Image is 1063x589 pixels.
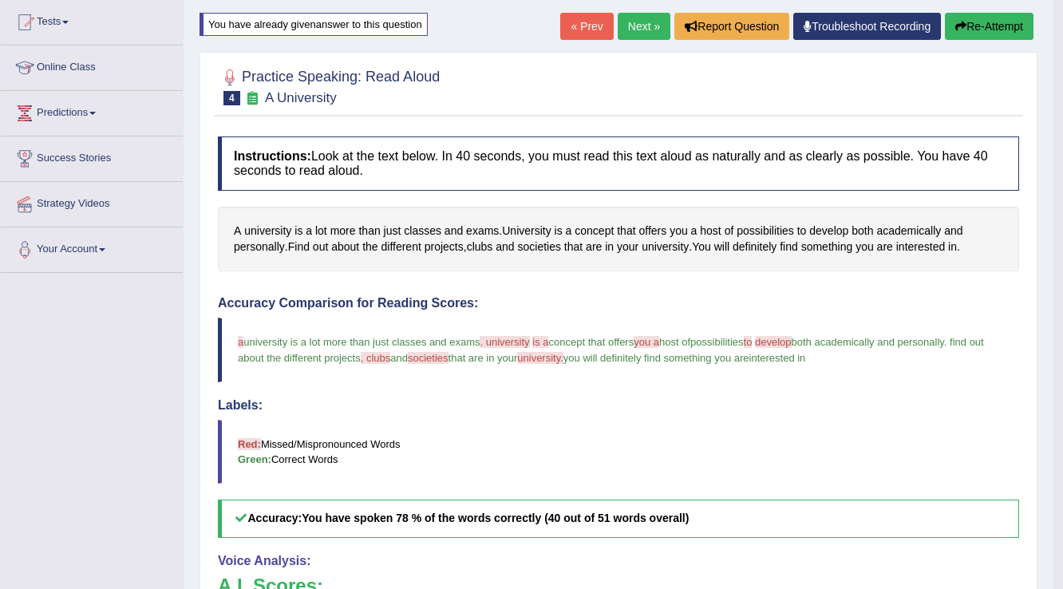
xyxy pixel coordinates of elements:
span: Click to see word definition [315,223,327,239]
span: Click to see word definition [294,223,302,239]
b: Instructions: [234,149,311,163]
span: to [744,336,753,348]
span: . university [480,336,529,348]
span: Click to see word definition [617,223,635,239]
a: « Prev [560,13,613,40]
span: Click to see word definition [445,223,463,239]
span: Click to see word definition [564,239,583,255]
div: . . , . . [218,207,1019,271]
h2: Practice Speaking: Read Aloud [218,65,440,105]
blockquote: Missed/Mispronounced Words Correct Words [218,420,1019,484]
span: Click to see word definition [700,223,721,239]
b: Green: [238,453,271,465]
span: Click to see word definition [737,223,794,239]
span: , clubs [361,352,391,364]
span: possibilities [690,336,743,348]
span: Click to see word definition [234,239,285,255]
span: find out about the different projects [238,336,986,363]
span: Click to see word definition [617,239,638,255]
span: is a [532,336,548,348]
a: Strategy Videos [1,182,183,222]
b: You have spoken 78 % of the words correctly (40 out of 51 words overall) [302,512,689,524]
span: you a [634,336,659,348]
h5: Accuracy: [218,500,1019,537]
span: Click to see word definition [381,239,421,255]
span: Click to see word definition [691,223,697,239]
span: Click to see word definition [586,239,602,255]
span: Click to see word definition [466,223,499,239]
span: Click to see word definition [797,223,807,239]
span: a [238,336,243,348]
span: Click to see word definition [566,223,572,239]
small: Exam occurring question [244,91,261,106]
h4: Labels: [218,398,1019,413]
span: Click to see word definition [306,223,312,239]
span: Click to see word definition [313,239,328,255]
span: Click to see word definition [467,239,493,255]
span: Click to see word definition [555,223,563,239]
span: Click to see word definition [496,239,514,255]
span: Click to see word definition [234,223,241,239]
span: Click to see word definition [605,239,614,255]
span: Click to see word definition [896,239,945,255]
a: Your Account [1,227,183,267]
span: Click to see word definition [852,223,873,239]
a: Online Class [1,45,183,85]
h4: Voice Analysis: [218,554,1019,568]
span: Click to see word definition [714,239,729,255]
span: Click to see word definition [801,239,853,255]
span: university. [517,352,563,364]
button: Report Question [674,13,789,40]
a: Success Stories [1,136,183,176]
span: Click to see word definition [944,223,962,239]
span: societies [408,352,449,364]
span: Click to see word definition [330,223,356,239]
h4: Accuracy Comparison for Reading Scores: [218,296,1019,310]
span: interested in [749,352,806,364]
span: university is a lot more than just classes and exams [243,336,480,348]
span: concept that offers [548,336,634,348]
span: Click to see word definition [362,239,377,255]
span: both academically and personally [792,336,944,348]
b: Red: [238,438,261,450]
span: you will definitely find something you are [563,352,749,364]
span: and [390,352,408,364]
span: Click to see word definition [642,239,689,255]
span: Click to see word definition [877,239,893,255]
a: Troubleshoot Recording [793,13,941,40]
small: A University [265,90,337,105]
a: Predictions [1,91,183,131]
span: Click to see word definition [404,223,441,239]
a: Next » [618,13,670,40]
span: Click to see word definition [288,239,310,255]
span: Click to see word definition [331,239,359,255]
span: Click to see word definition [856,239,874,255]
span: host of [659,336,690,348]
button: Re-Attempt [945,13,1033,40]
span: Click to see word definition [809,223,848,239]
span: develop [755,336,792,348]
span: Click to see word definition [575,223,614,239]
span: Click to see word definition [780,239,798,255]
span: Click to see word definition [384,223,401,239]
span: Click to see word definition [948,239,957,255]
span: Click to see word definition [502,223,551,239]
span: Click to see word definition [517,239,560,255]
span: Click to see word definition [876,223,941,239]
span: Click to see word definition [733,239,777,255]
h4: Look at the text below. In 40 seconds, you must read this text aloud as naturally and as clearly ... [218,136,1019,190]
span: Click to see word definition [358,223,380,239]
span: Click to see word definition [244,223,291,239]
span: 4 [223,91,240,105]
span: . [944,336,947,348]
span: Click to see word definition [725,223,734,239]
span: that are in your [449,352,518,364]
div: You have already given answer to this question [200,13,428,36]
span: Click to see word definition [638,223,666,239]
span: Click to see word definition [425,239,464,255]
span: Click to see word definition [692,239,711,255]
span: Click to see word definition [670,223,688,239]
